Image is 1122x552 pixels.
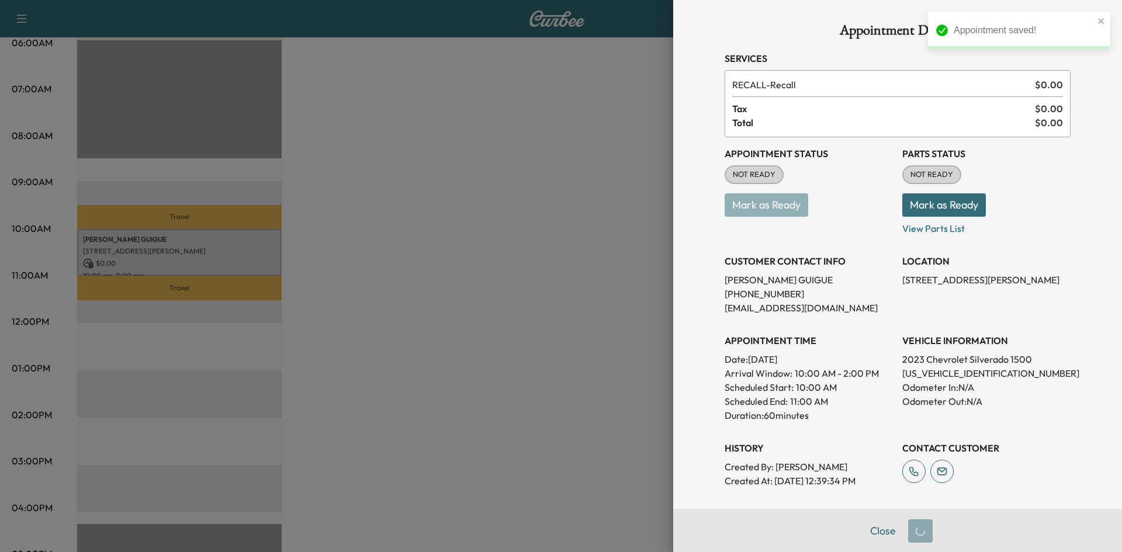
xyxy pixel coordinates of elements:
span: Total [732,116,1035,130]
span: Recall [732,78,1030,92]
p: 11:00 AM [790,394,828,408]
div: Appointment saved! [954,23,1094,37]
h3: Parts Status [902,147,1071,161]
p: [PHONE_NUMBER] [725,287,893,301]
h3: History [725,441,893,455]
span: 10:00 AM - 2:00 PM [795,366,879,380]
span: NOT READY [726,169,782,180]
span: $ 0.00 [1035,78,1063,92]
p: [EMAIL_ADDRESS][DOMAIN_NAME] [725,301,893,315]
h3: Appointment Status [725,147,893,161]
h1: Appointment Details [725,23,1071,42]
span: $ 0.00 [1035,102,1063,116]
button: close [1097,16,1106,26]
p: Duration: 60 minutes [725,408,893,422]
p: Scheduled Start: [725,380,794,394]
h3: LOCATION [902,254,1071,268]
h3: Services [725,51,1071,65]
span: Tax [732,102,1035,116]
p: [STREET_ADDRESS][PERSON_NAME] [902,273,1071,287]
p: View Parts List [902,217,1071,235]
p: Arrival Window: [725,366,893,380]
h3: CONTACT CUSTOMER [902,441,1071,455]
h3: VEHICLE INFORMATION [902,334,1071,348]
p: 2023 Chevrolet Silverado 1500 [902,352,1071,366]
button: Close [863,519,903,543]
p: Created By : [PERSON_NAME] [725,460,893,474]
p: [US_VEHICLE_IDENTIFICATION_NUMBER] [902,366,1071,380]
p: [PERSON_NAME] GUIGUE [725,273,893,287]
p: Odometer Out: N/A [902,394,1071,408]
p: 10:00 AM [796,380,837,394]
button: Mark as Ready [902,193,986,217]
span: NOT READY [903,169,960,180]
h3: APPOINTMENT TIME [725,334,893,348]
p: Created At : [DATE] 12:39:34 PM [725,474,893,488]
p: Scheduled End: [725,394,788,408]
h3: NOTES [725,506,1071,520]
p: Odometer In: N/A [902,380,1071,394]
h3: CUSTOMER CONTACT INFO [725,254,893,268]
p: Date: [DATE] [725,352,893,366]
span: $ 0.00 [1035,116,1063,130]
